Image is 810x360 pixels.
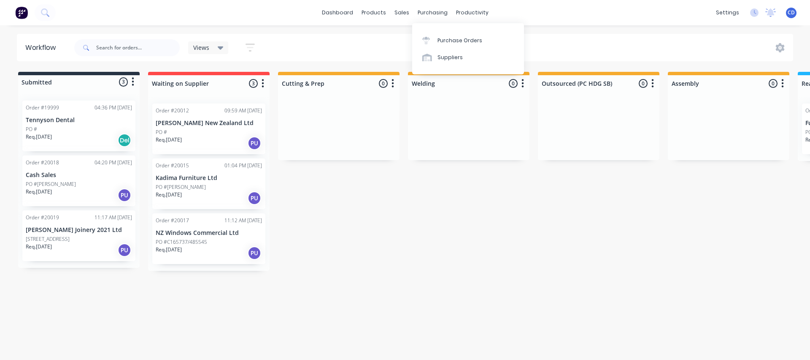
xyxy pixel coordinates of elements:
p: Req. [DATE] [26,243,52,251]
div: Suppliers [437,54,463,61]
p: Req. [DATE] [26,133,52,141]
div: 04:20 PM [DATE] [94,159,132,166]
p: Cash Sales [26,172,132,179]
div: Del [118,134,131,147]
div: Order #2001501:04 PM [DATE]Kadima Furniture LtdPO #[PERSON_NAME]Req.[DATE]PU [152,158,265,209]
span: Views [193,43,209,52]
div: PU [118,243,131,257]
p: Kadima Furniture Ltd [156,175,262,182]
img: Factory [15,6,28,19]
div: purchasing [413,6,452,19]
p: Req. [DATE] [156,136,182,144]
p: NZ Windows Commercial Ltd [156,229,262,237]
div: PU [248,191,261,205]
div: PU [248,136,261,150]
div: Order #2001711:12 AM [DATE]NZ Windows Commercial LtdPO #C165737/485545Req.[DATE]PU [152,213,265,264]
a: Suppliers [412,49,524,66]
span: CD [788,9,795,16]
p: Tennyson Dental [26,117,132,124]
div: Order #20015 [156,162,189,169]
p: PO #[PERSON_NAME] [26,180,76,188]
div: Order #2001804:20 PM [DATE]Cash SalesPO #[PERSON_NAME]Req.[DATE]PU [22,155,135,206]
div: Purchase Orders [437,37,482,44]
p: Req. [DATE] [156,246,182,254]
p: [STREET_ADDRESS] [26,235,70,243]
p: [PERSON_NAME] New Zealand Ltd [156,120,262,127]
div: Order #19999 [26,104,59,112]
div: PU [248,246,261,260]
input: Search for orders... [96,39,180,56]
p: PO # [156,128,167,136]
div: Order #2001209:59 AM [DATE][PERSON_NAME] New Zealand LtdPO #Req.[DATE]PU [152,104,265,154]
div: products [357,6,390,19]
p: PO #C165737/485545 [156,238,207,246]
div: 04:36 PM [DATE] [94,104,132,112]
div: Order #20018 [26,159,59,166]
a: dashboard [318,6,357,19]
p: Req. [DATE] [156,191,182,199]
a: Purchase Orders [412,32,524,49]
div: Workflow [25,43,60,53]
p: [PERSON_NAME] Joinery 2021 Ltd [26,226,132,234]
div: productivity [452,6,493,19]
div: 11:12 AM [DATE] [224,217,262,224]
p: PO # [26,125,37,133]
div: Order #20017 [156,217,189,224]
div: 11:17 AM [DATE] [94,214,132,221]
div: Order #20019 [26,214,59,221]
div: settings [712,6,743,19]
div: 09:59 AM [DATE] [224,107,262,115]
p: PO #[PERSON_NAME] [156,183,206,191]
div: sales [390,6,413,19]
div: Order #20012 [156,107,189,115]
div: PU [118,188,131,202]
p: Req. [DATE] [26,188,52,196]
div: Order #2001911:17 AM [DATE][PERSON_NAME] Joinery 2021 Ltd[STREET_ADDRESS]Req.[DATE]PU [22,210,135,261]
div: Order #1999904:36 PM [DATE]Tennyson DentalPO #Req.[DATE]Del [22,101,135,151]
div: 01:04 PM [DATE] [224,162,262,169]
